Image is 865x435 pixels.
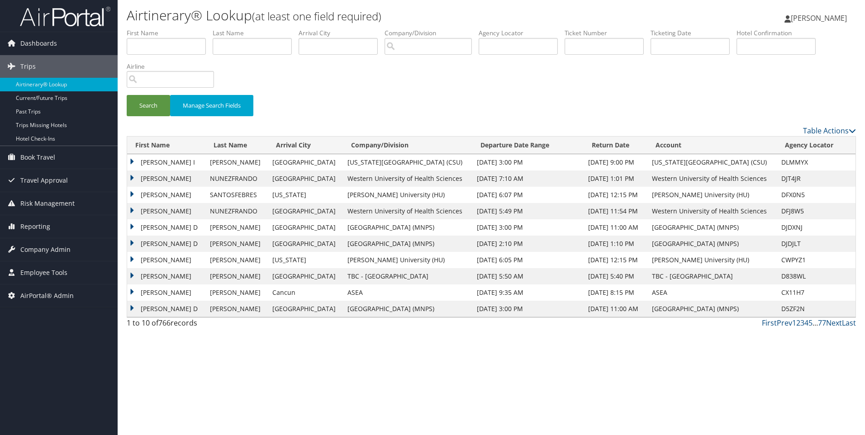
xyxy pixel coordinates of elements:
[777,203,855,219] td: DFJ8W5
[20,6,110,27] img: airportal-logo.png
[343,203,472,219] td: Western University of Health Sciences
[472,203,584,219] td: [DATE] 5:49 PM
[472,219,584,236] td: [DATE] 3:00 PM
[127,62,221,71] label: Airline
[205,236,268,252] td: [PERSON_NAME]
[268,219,343,236] td: [GEOGRAPHIC_DATA]
[20,215,50,238] span: Reporting
[803,126,856,136] a: Table Actions
[205,252,268,268] td: [PERSON_NAME]
[584,252,648,268] td: [DATE] 12:15 PM
[343,252,472,268] td: [PERSON_NAME] University (HU)
[777,318,792,328] a: Prev
[826,318,842,328] a: Next
[647,252,777,268] td: [PERSON_NAME] University (HU)
[479,28,565,38] label: Agency Locator
[205,284,268,301] td: [PERSON_NAME]
[20,55,36,78] span: Trips
[647,284,777,301] td: ASEA
[20,32,57,55] span: Dashboards
[584,203,648,219] td: [DATE] 11:54 PM
[647,187,777,203] td: [PERSON_NAME] University (HU)
[268,203,343,219] td: [GEOGRAPHIC_DATA]
[777,236,855,252] td: DJDJLT
[127,301,205,317] td: [PERSON_NAME] D
[343,137,472,154] th: Company/Division
[565,28,651,38] label: Ticket Number
[647,268,777,284] td: TBC - [GEOGRAPHIC_DATA]
[791,13,847,23] span: [PERSON_NAME]
[158,318,171,328] span: 766
[584,284,648,301] td: [DATE] 8:15 PM
[268,170,343,187] td: [GEOGRAPHIC_DATA]
[343,170,472,187] td: Western University of Health Sciences
[127,203,205,219] td: [PERSON_NAME]
[472,301,584,317] td: [DATE] 3:00 PM
[777,268,855,284] td: D838WL
[647,203,777,219] td: Western University of Health Sciences
[777,219,855,236] td: DJDXNJ
[472,154,584,170] td: [DATE] 3:00 PM
[651,28,737,38] label: Ticketing Date
[472,268,584,284] td: [DATE] 5:50 AM
[268,252,343,268] td: [US_STATE]
[804,318,808,328] a: 4
[205,187,268,203] td: SANTOSFEBRES
[777,137,855,154] th: Agency Locator: activate to sort column ascending
[127,284,205,301] td: [PERSON_NAME]
[205,170,268,187] td: NUNEZFRANDO
[127,95,170,116] button: Search
[20,146,55,169] span: Book Travel
[20,261,67,284] span: Employee Tools
[777,252,855,268] td: CWPYZ1
[343,236,472,252] td: [GEOGRAPHIC_DATA] (MNPS)
[647,137,777,154] th: Account: activate to sort column ascending
[127,6,613,25] h1: Airtinerary® Lookup
[777,187,855,203] td: DFX0N5
[343,154,472,170] td: [US_STATE][GEOGRAPHIC_DATA] (CSU)
[784,5,856,32] a: [PERSON_NAME]
[777,284,855,301] td: CX11H7
[205,203,268,219] td: NUNEZFRANDO
[808,318,813,328] a: 5
[268,301,343,317] td: [GEOGRAPHIC_DATA]
[777,154,855,170] td: DLMMYX
[777,170,855,187] td: DJT4JR
[647,236,777,252] td: [GEOGRAPHIC_DATA] (MNPS)
[127,236,205,252] td: [PERSON_NAME] D
[647,301,777,317] td: [GEOGRAPHIC_DATA] (MNPS)
[343,301,472,317] td: [GEOGRAPHIC_DATA] (MNPS)
[813,318,818,328] span: …
[792,318,796,328] a: 1
[20,284,74,307] span: AirPortal® Admin
[385,28,479,38] label: Company/Division
[472,187,584,203] td: [DATE] 6:07 PM
[800,318,804,328] a: 3
[343,268,472,284] td: TBC - [GEOGRAPHIC_DATA]
[299,28,385,38] label: Arrival City
[343,219,472,236] td: [GEOGRAPHIC_DATA] (MNPS)
[842,318,856,328] a: Last
[205,268,268,284] td: [PERSON_NAME]
[205,219,268,236] td: [PERSON_NAME]
[127,170,205,187] td: [PERSON_NAME]
[252,9,381,24] small: (at least one field required)
[268,154,343,170] td: [GEOGRAPHIC_DATA]
[472,284,584,301] td: [DATE] 9:35 AM
[343,187,472,203] td: [PERSON_NAME] University (HU)
[213,28,299,38] label: Last Name
[647,154,777,170] td: [US_STATE][GEOGRAPHIC_DATA] (CSU)
[472,236,584,252] td: [DATE] 2:10 PM
[127,154,205,170] td: [PERSON_NAME] I
[205,137,268,154] th: Last Name: activate to sort column ascending
[584,137,648,154] th: Return Date: activate to sort column ascending
[584,154,648,170] td: [DATE] 9:00 PM
[472,252,584,268] td: [DATE] 6:05 PM
[472,137,584,154] th: Departure Date Range: activate to sort column ascending
[818,318,826,328] a: 77
[127,187,205,203] td: [PERSON_NAME]
[205,301,268,317] td: [PERSON_NAME]
[584,219,648,236] td: [DATE] 11:00 AM
[20,238,71,261] span: Company Admin
[737,28,822,38] label: Hotel Confirmation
